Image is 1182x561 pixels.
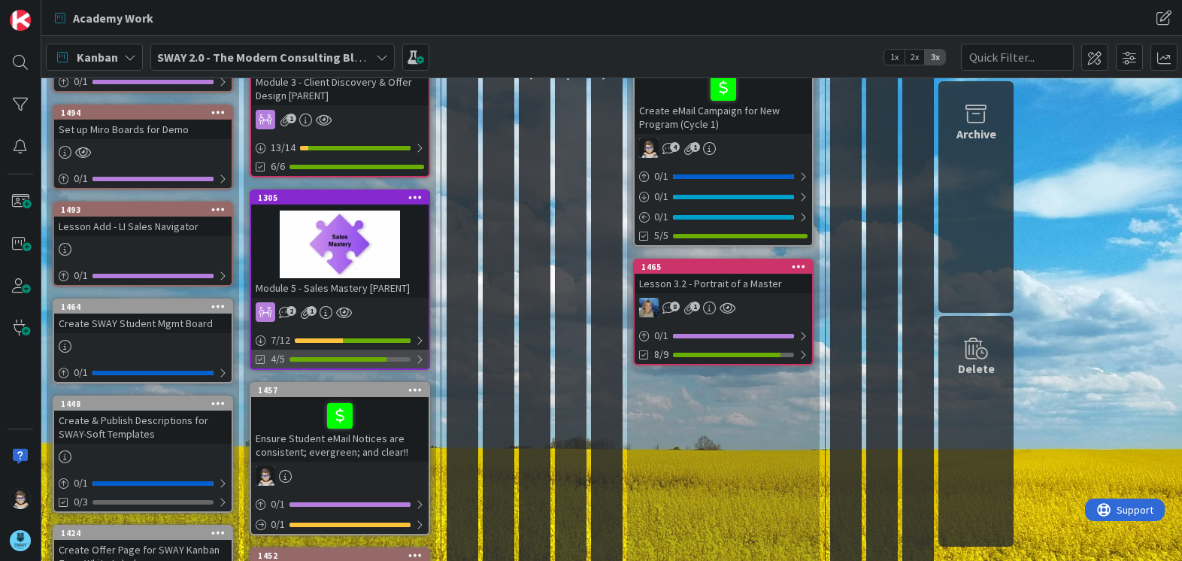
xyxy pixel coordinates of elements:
[250,190,430,370] a: 1305Module 5 - Sales Mastery [PARENT]7/124/5
[46,5,162,32] a: Academy Work
[157,50,394,65] b: SWAY 2.0 - The Modern Consulting Blueprint
[10,530,31,551] img: avatar
[251,191,429,205] div: 1305
[77,48,118,66] span: Kanban
[54,106,232,120] div: 1494
[307,306,317,316] span: 1
[54,203,232,217] div: 1493
[654,168,668,184] span: 0 / 1
[286,306,296,316] span: 2
[251,384,429,462] div: 1457Ensure Student eMail Notices are consistent; evergreen; and clear!!
[961,44,1074,71] input: Quick Filter...
[635,69,812,134] div: Create eMail Campaign for New Program (Cycle 1)
[635,298,812,317] div: MA
[641,262,812,272] div: 1465
[61,205,232,215] div: 1493
[271,140,295,156] span: 13 / 14
[271,517,285,532] span: 0 / 1
[54,72,232,91] div: 0/1
[10,10,31,31] img: Visit kanbanzone.com
[53,202,233,287] a: 1493Lesson Add - LI Sales Navigator0/1
[635,326,812,345] div: 0/1
[54,526,232,540] div: 1424
[956,125,996,143] div: Archive
[639,298,659,317] img: MA
[690,142,700,152] span: 1
[250,382,430,535] a: 1457Ensure Student eMail Notices are consistent; evergreen; and clear!!TP0/10/1
[73,9,153,27] span: Academy Work
[61,528,232,538] div: 1424
[958,359,995,378] div: Delete
[54,314,232,333] div: Create SWAY Student Mgmt Board
[74,475,88,491] span: 0 / 1
[54,411,232,444] div: Create & Publish Descriptions for SWAY-Soft Templates
[251,138,429,157] div: 13/14
[54,300,232,314] div: 1464
[54,266,232,285] div: 0/1
[251,515,429,534] div: 0/1
[633,54,814,247] a: Create eMail Campaign for New Program (Cycle 1)TP0/10/10/15/5
[654,328,668,344] span: 0 / 1
[54,203,232,236] div: 1493Lesson Add - LI Sales Navigator
[271,496,285,512] span: 0 / 1
[635,260,812,274] div: 1465
[251,384,429,397] div: 1457
[925,50,945,65] span: 3x
[654,189,668,205] span: 0 / 1
[271,159,285,174] span: 6/6
[635,274,812,293] div: Lesson 3.2 - Portrait of a Master
[633,259,814,365] a: 1465Lesson 3.2 - Portrait of a MasterMA0/18/9
[54,169,232,188] div: 0/1
[74,268,88,284] span: 0 / 1
[251,466,429,486] div: TP
[670,302,680,311] span: 8
[905,50,925,65] span: 2x
[258,385,429,396] div: 1457
[74,365,88,381] span: 0 / 1
[654,347,668,362] span: 8/9
[53,105,233,190] a: 1494Set up Miro Boards for Demo0/1
[61,399,232,409] div: 1448
[54,106,232,139] div: 1494Set up Miro Boards for Demo
[258,193,429,203] div: 1305
[251,72,429,105] div: Module 3 - Client Discovery & Offer Design [PARENT]
[54,120,232,139] div: Set up Miro Boards for Demo
[54,363,232,382] div: 0/1
[258,550,429,561] div: 1452
[251,495,429,514] div: 0/1
[271,332,290,348] span: 7 / 12
[251,397,429,462] div: Ensure Student eMail Notices are consistent; evergreen; and clear!!
[670,142,680,152] span: 4
[251,278,429,298] div: Module 5 - Sales Mastery [PARENT]
[53,299,233,384] a: 1464Create SWAY Student Mgmt Board0/1
[271,351,285,367] span: 4/5
[639,138,659,158] img: TP
[256,466,275,486] img: TP
[74,171,88,186] span: 0 / 1
[635,56,812,134] div: Create eMail Campaign for New Program (Cycle 1)
[635,138,812,158] div: TP
[74,74,88,89] span: 0 / 1
[54,397,232,444] div: 1448Create & Publish Descriptions for SWAY-Soft Templates
[10,488,31,509] img: TP
[654,209,668,225] span: 0 / 1
[286,114,296,123] span: 1
[654,228,668,244] span: 5/5
[54,397,232,411] div: 1448
[54,300,232,333] div: 1464Create SWAY Student Mgmt Board
[884,50,905,65] span: 1x
[635,208,812,226] div: 0/1
[635,260,812,293] div: 1465Lesson 3.2 - Portrait of a Master
[74,494,88,510] span: 0/3
[32,2,68,20] span: Support
[690,302,700,311] span: 1
[61,108,232,118] div: 1494
[61,302,232,312] div: 1464
[251,191,429,298] div: 1305Module 5 - Sales Mastery [PARENT]
[635,167,812,186] div: 0/1
[53,396,233,513] a: 1448Create & Publish Descriptions for SWAY-Soft Templates0/10/3
[251,331,429,350] div: 7/12
[54,217,232,236] div: Lesson Add - LI Sales Navigator
[635,187,812,206] div: 0/1
[54,474,232,493] div: 0/1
